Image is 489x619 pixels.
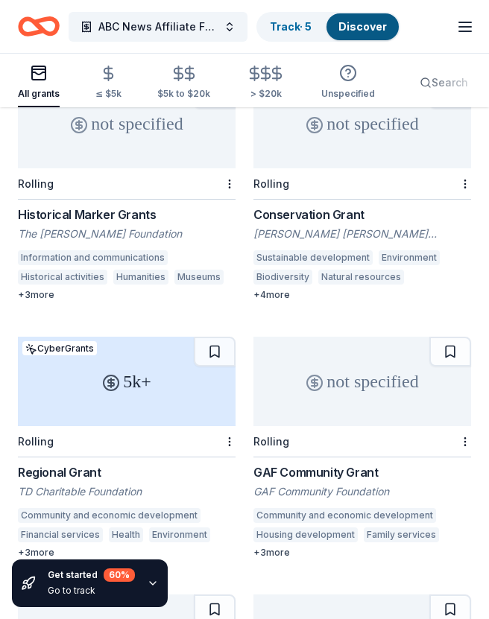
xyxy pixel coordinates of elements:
[432,74,468,92] span: Search
[253,79,471,301] a: not specifiedRollingConservation Grant[PERSON_NAME] [PERSON_NAME] FoundationSustainable developme...
[253,463,471,481] div: GAF Community Grant
[18,88,60,100] div: All grants
[95,59,122,107] button: ≤ $5k
[253,547,471,559] div: + 3 more
[149,527,210,542] div: Environment
[22,341,97,355] div: CyberGrants
[318,270,404,285] div: Natural resources
[18,435,54,448] div: Rolling
[18,289,236,301] div: + 3 more
[157,88,210,100] div: $5k to $20k
[270,20,312,33] a: Track· 5
[321,88,375,100] div: Unspecified
[95,88,122,100] div: ≤ $5k
[18,250,168,265] div: Information and communications
[253,337,471,426] div: not specified
[253,527,358,542] div: Housing development
[253,435,289,448] div: Rolling
[48,585,135,597] div: Go to track
[256,12,400,42] button: Track· 5Discover
[411,68,480,98] button: Search
[246,59,285,107] button: > $20k
[18,484,236,499] div: TD Charitable Foundation
[321,58,375,107] button: Unspecified
[253,226,471,241] div: [PERSON_NAME] [PERSON_NAME] Foundation
[253,289,471,301] div: + 4 more
[18,337,236,559] a: 5k+CyberGrantsRollingRegional GrantTD Charitable FoundationCommunity and economic developmentFina...
[18,206,236,223] div: Historical Marker Grants
[18,79,236,301] a: not specifiedRollingHistorical Marker GrantsThe [PERSON_NAME] FoundationInformation and communica...
[18,527,103,542] div: Financial services
[18,463,236,481] div: Regional Grant
[113,270,168,285] div: Humanities
[48,568,135,582] div: Get started
[379,250,440,265] div: Environment
[253,508,436,523] div: Community and economic development
[69,12,247,42] button: ABC News Affiliate Funding
[246,88,285,100] div: > $20k
[253,206,471,223] div: Conservation Grant
[18,177,54,190] div: Rolling
[18,79,236,168] div: not specified
[18,547,236,559] div: + 3 more
[104,568,135,582] div: 60 %
[338,20,387,33] a: Discover
[109,527,143,542] div: Health
[253,484,471,499] div: GAF Community Foundation
[18,508,201,523] div: Community and economic development
[253,337,471,559] a: not specifiedRollingGAF Community GrantGAF Community FoundationCommunity and economic development...
[364,527,439,542] div: Family services
[98,18,218,36] span: ABC News Affiliate Funding
[18,9,60,44] a: Home
[253,177,289,190] div: Rolling
[18,58,60,107] button: All grants
[18,226,236,241] div: The [PERSON_NAME] Foundation
[157,59,210,107] button: $5k to $20k
[253,250,373,265] div: Sustainable development
[18,337,236,426] div: 5k+
[174,270,224,285] div: Museums
[18,270,107,285] div: Historical activities
[253,270,312,285] div: Biodiversity
[253,79,471,168] div: not specified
